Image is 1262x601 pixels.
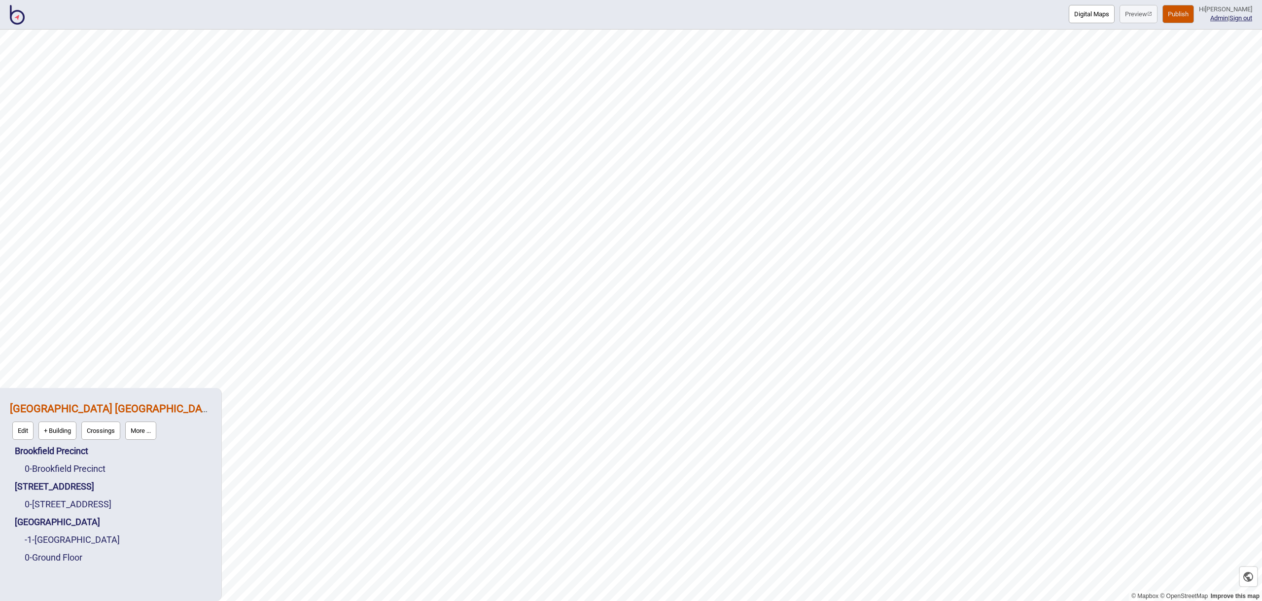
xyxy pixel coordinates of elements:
a: 0-[STREET_ADDRESS] [25,499,111,509]
a: Edit [10,419,36,442]
a: Map feedback [1211,593,1260,600]
span: | [1210,14,1229,22]
a: OpenStreetMap [1160,593,1208,600]
a: Brookfield Precinct [15,446,88,456]
img: preview [1147,11,1152,16]
div: Brookfield Precinct [15,442,211,460]
button: Edit [12,422,34,440]
button: Sign out [1229,14,1252,22]
a: Previewpreview [1120,5,1157,23]
a: Crossings [79,419,123,442]
div: Brookfield Place [15,513,211,531]
button: + Building [38,422,76,440]
a: [STREET_ADDRESS] [15,481,94,492]
a: 0-Ground Floor [25,552,82,563]
div: Ground Floor [25,549,211,566]
a: Mapbox [1131,593,1158,600]
div: Lower Lane [25,531,211,549]
button: Publish [1162,5,1194,23]
div: 11 Mounts Bay Road [25,495,211,513]
button: More ... [125,422,156,440]
a: [GEOGRAPHIC_DATA] [15,517,100,527]
button: Digital Maps [1069,5,1115,23]
a: 0-Brookfield Precinct [25,463,105,474]
a: More ... [123,419,159,442]
a: -1-[GEOGRAPHIC_DATA] [25,534,120,545]
div: 11 Mounts Bay Road [15,478,211,495]
button: Preview [1120,5,1157,23]
a: [GEOGRAPHIC_DATA] [GEOGRAPHIC_DATA] [10,402,217,415]
button: Crossings [81,422,120,440]
div: Brookfield Precinct [25,460,211,478]
div: Brookfield Precinct Perth [10,398,211,442]
a: Admin [1210,14,1228,22]
div: Hi [PERSON_NAME] [1199,5,1252,14]
img: BindiMaps CMS [10,5,25,25]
